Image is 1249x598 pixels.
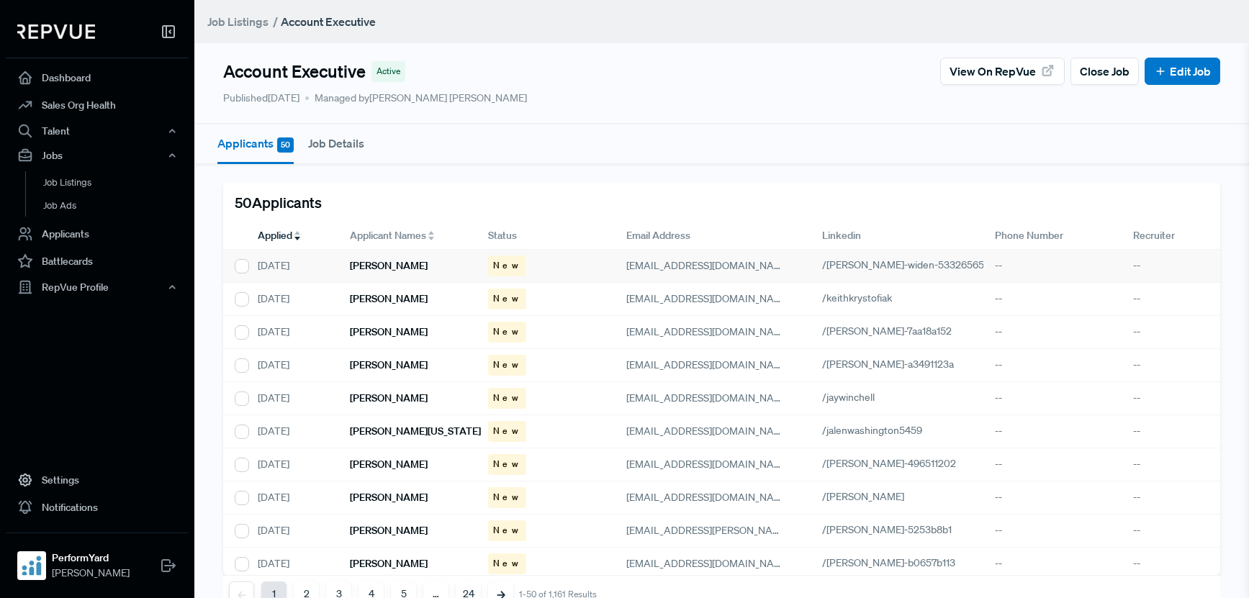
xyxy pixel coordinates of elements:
span: [EMAIL_ADDRESS][DOMAIN_NAME] [626,491,791,504]
span: [EMAIL_ADDRESS][DOMAIN_NAME] [626,557,791,570]
button: RepVue Profile [6,275,189,299]
h5: 50 Applicants [235,194,322,211]
div: [DATE] [246,316,338,349]
div: -- [983,250,1122,283]
span: New [493,391,521,404]
h6: [PERSON_NAME] [350,359,428,371]
div: [DATE] [246,250,338,283]
span: Email Address [626,228,690,243]
span: Active [376,65,400,78]
button: View on RepVue [940,58,1065,85]
p: Published [DATE] [223,91,299,106]
span: /jaywinchell [822,391,875,404]
img: PerformYard [20,554,43,577]
span: Applicant Names [350,228,426,243]
a: /[PERSON_NAME]-a3491123a [822,358,970,371]
h6: [PERSON_NAME] [350,491,428,504]
div: -- [983,415,1122,448]
h6: [PERSON_NAME] [350,260,428,272]
span: New [493,259,521,272]
a: /[PERSON_NAME]-496511202 [822,457,973,470]
h6: [PERSON_NAME] [350,458,428,471]
span: /[PERSON_NAME]-7aa18a152 [822,325,952,337]
a: Battlecards [6,248,189,275]
span: [EMAIL_ADDRESS][DOMAIN_NAME] [626,458,791,471]
span: New [493,458,521,471]
div: [DATE] [246,349,338,382]
span: Recruiter [1133,228,1175,243]
a: /jalenwashington5459 [822,424,939,437]
button: Talent [6,119,189,143]
span: [PERSON_NAME] [52,566,130,581]
h6: [PERSON_NAME] [350,392,428,404]
span: [EMAIL_ADDRESS][PERSON_NAME][DOMAIN_NAME] [626,524,869,537]
div: -- [983,316,1122,349]
a: Job Listings [207,13,269,30]
h6: [PERSON_NAME] [350,326,428,338]
span: [EMAIL_ADDRESS][DOMAIN_NAME] [626,425,791,438]
div: -- [983,349,1122,382]
a: /jaywinchell [822,391,891,404]
span: New [493,491,521,504]
a: Edit Job [1154,63,1211,80]
div: [DATE] [246,448,338,481]
strong: Account Executive [281,14,376,29]
span: /[PERSON_NAME]-5253b8b1 [822,523,952,536]
button: Jobs [6,143,189,168]
span: Applied [258,228,292,243]
a: Sales Org Health [6,91,189,119]
span: View on RepVue [950,63,1036,80]
span: 50 [277,137,294,153]
span: /jalenwashington5459 [822,424,922,437]
div: [DATE] [246,515,338,548]
span: New [493,425,521,438]
h6: [PERSON_NAME] [350,293,428,305]
button: Close Job [1070,58,1139,85]
img: RepVue [17,24,95,39]
h6: [PERSON_NAME] [350,558,428,570]
a: /[PERSON_NAME]-5253b8b1 [822,523,968,536]
span: New [493,325,521,338]
div: [DATE] [246,548,338,581]
div: Toggle SortBy [246,222,338,250]
a: Notifications [6,494,189,521]
div: [DATE] [246,382,338,415]
span: /[PERSON_NAME]-a3491123a [822,358,954,371]
a: Applicants [6,220,189,248]
span: Close Job [1080,63,1129,80]
a: /[PERSON_NAME] [822,490,921,503]
div: -- [983,548,1122,581]
h4: Account Executive [223,61,366,82]
span: [EMAIL_ADDRESS][DOMAIN_NAME] [626,259,791,272]
div: Toggle SortBy [338,222,477,250]
span: New [493,358,521,371]
div: -- [983,283,1122,316]
a: /[PERSON_NAME]-7aa18a152 [822,325,968,337]
span: New [493,524,521,537]
a: Job Listings [25,171,208,194]
span: /[PERSON_NAME]-widen-53326565 [822,258,984,271]
span: New [493,557,521,570]
div: [DATE] [246,481,338,515]
span: Status [488,228,517,243]
span: [EMAIL_ADDRESS][DOMAIN_NAME] [626,391,791,404]
h6: [PERSON_NAME][US_STATE] [350,425,481,438]
strong: PerformYard [52,551,130,566]
div: -- [983,515,1122,548]
button: Edit Job [1145,58,1220,85]
div: -- [983,382,1122,415]
div: [DATE] [246,283,338,316]
span: / [273,14,278,29]
a: Job Ads [25,194,208,217]
span: /[PERSON_NAME] [822,490,904,503]
span: [EMAIL_ADDRESS][DOMAIN_NAME] [626,292,791,305]
div: -- [983,448,1122,481]
a: Dashboard [6,64,189,91]
button: Applicants [217,124,294,164]
div: -- [983,481,1122,515]
span: Linkedin [822,228,861,243]
span: /[PERSON_NAME]-496511202 [822,457,956,470]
